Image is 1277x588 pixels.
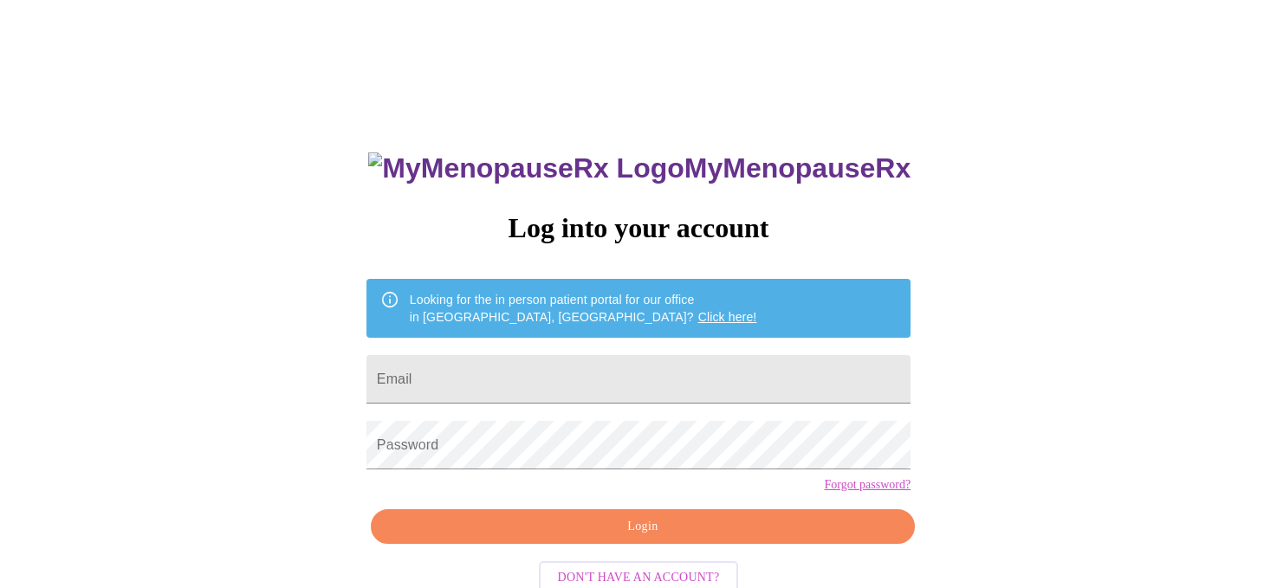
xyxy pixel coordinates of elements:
a: Don't have an account? [535,569,743,584]
button: Login [371,509,915,545]
a: Click here! [698,310,757,324]
h3: MyMenopauseRx [368,152,911,184]
span: Login [391,516,895,538]
h3: Log into your account [366,212,911,244]
div: Looking for the in person patient portal for our office in [GEOGRAPHIC_DATA], [GEOGRAPHIC_DATA]? [410,284,757,333]
img: MyMenopauseRx Logo [368,152,684,184]
a: Forgot password? [824,478,911,492]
